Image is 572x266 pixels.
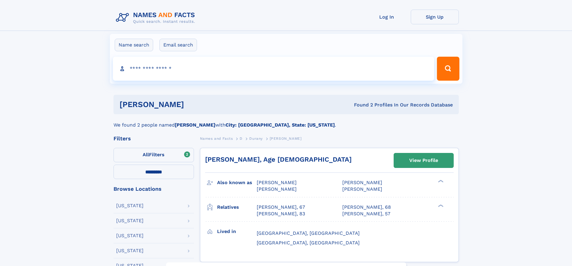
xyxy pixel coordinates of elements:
[342,204,391,211] a: [PERSON_NAME], 68
[120,101,269,108] h1: [PERSON_NAME]
[116,233,144,238] div: [US_STATE]
[437,204,444,208] div: ❯
[217,226,257,237] h3: Lived in
[175,122,215,128] b: [PERSON_NAME]
[217,202,257,212] h3: Relatives
[257,211,305,217] a: [PERSON_NAME], 83
[257,204,305,211] a: [PERSON_NAME], 67
[159,39,197,51] label: Email search
[437,179,444,183] div: ❯
[411,10,459,24] a: Sign Up
[363,10,411,24] a: Log In
[116,203,144,208] div: [US_STATE]
[205,156,352,163] a: [PERSON_NAME], Age [DEMOGRAPHIC_DATA]
[217,178,257,188] h3: Also known as
[269,102,453,108] div: Found 2 Profiles In Our Records Database
[437,57,459,81] button: Search Button
[116,218,144,223] div: [US_STATE]
[113,148,194,162] label: Filters
[342,211,390,217] a: [PERSON_NAME], 57
[249,136,263,141] span: Durany
[409,154,438,167] div: View Profile
[394,153,453,168] a: View Profile
[116,248,144,253] div: [US_STATE]
[270,136,302,141] span: [PERSON_NAME]
[113,136,194,141] div: Filters
[240,136,243,141] span: D
[249,135,263,142] a: Durany
[342,180,382,185] span: [PERSON_NAME]
[257,240,360,246] span: [GEOGRAPHIC_DATA], [GEOGRAPHIC_DATA]
[257,186,297,192] span: [PERSON_NAME]
[115,39,153,51] label: Name search
[200,135,233,142] a: Names and Facts
[240,135,243,142] a: D
[113,10,200,26] img: Logo Names and Facts
[113,186,194,192] div: Browse Locations
[113,114,459,129] div: We found 2 people named with .
[257,230,360,236] span: [GEOGRAPHIC_DATA], [GEOGRAPHIC_DATA]
[113,57,434,81] input: search input
[225,122,335,128] b: City: [GEOGRAPHIC_DATA], State: [US_STATE]
[143,152,149,157] span: All
[257,180,297,185] span: [PERSON_NAME]
[342,186,382,192] span: [PERSON_NAME]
